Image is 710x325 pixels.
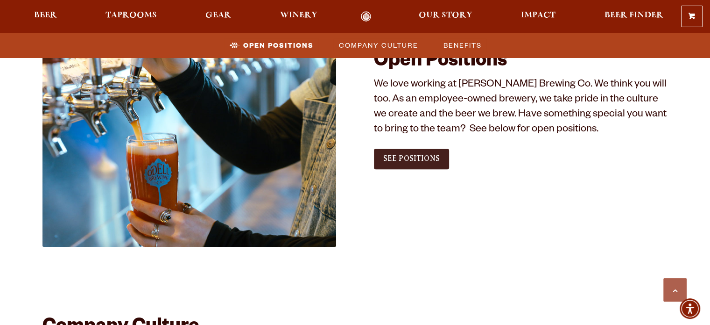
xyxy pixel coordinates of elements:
[604,12,663,19] span: Beer Finder
[224,38,318,52] a: Open Positions
[28,11,63,22] a: Beer
[199,11,237,22] a: Gear
[42,51,337,247] img: Jobs_1
[243,38,314,52] span: Open Positions
[34,12,57,19] span: Beer
[205,12,231,19] span: Gear
[333,38,423,52] a: Company Culture
[339,38,418,52] span: Company Culture
[374,78,668,138] p: We love working at [PERSON_NAME] Brewing Co. We think you will too. As an employee-owned brewery,...
[438,38,486,52] a: Benefits
[598,11,669,22] a: Beer Finder
[419,12,472,19] span: Our Story
[99,11,163,22] a: Taprooms
[280,12,317,19] span: Winery
[413,11,478,22] a: Our Story
[383,154,440,163] span: See Positions
[105,12,157,19] span: Taprooms
[374,149,449,169] a: See Positions
[663,278,687,302] a: Scroll to top
[443,38,482,52] span: Benefits
[680,298,700,319] div: Accessibility Menu
[521,12,555,19] span: Impact
[349,11,384,22] a: Odell Home
[374,51,668,73] h2: Open Positions
[274,11,323,22] a: Winery
[515,11,562,22] a: Impact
